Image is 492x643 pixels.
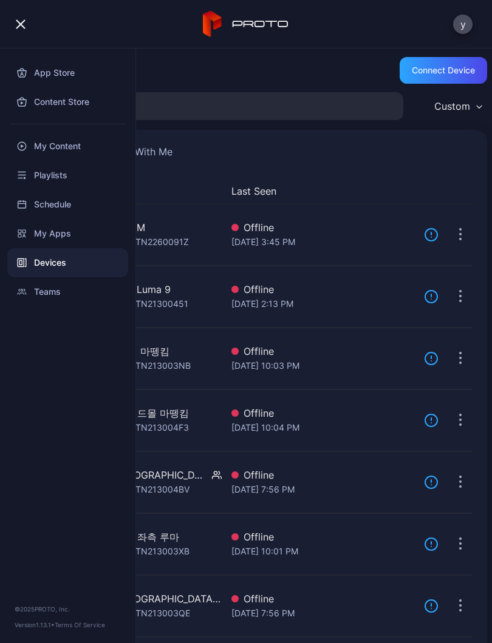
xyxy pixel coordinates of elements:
[15,621,55,628] span: Version 1.13.1 •
[231,420,414,435] div: [DATE] 10:04 PM
[428,92,487,120] button: Custom
[412,66,475,75] div: Connect device
[453,15,473,34] button: y
[231,359,414,373] div: [DATE] 10:03 PM
[231,591,414,606] div: Offline
[419,184,434,198] div: Update Device
[448,184,473,198] div: Options
[108,482,190,497] div: SID: BTTN213004BV
[7,58,128,87] a: App Store
[7,248,128,277] a: Devices
[108,344,169,359] div: 판교점 마뗑킴
[400,57,487,84] button: Connect device
[231,344,414,359] div: Offline
[108,282,171,297] div: Proto Luma 9
[231,482,414,497] div: [DATE] 7:56 PM
[231,406,414,420] div: Offline
[108,235,189,249] div: SID: BTTN2260091Z
[231,282,414,297] div: Offline
[97,144,175,164] button: Shared With Me
[108,606,190,621] div: SID: BTTN213003QE
[231,606,414,621] div: [DATE] 7:56 PM
[55,621,105,628] a: Terms Of Service
[7,277,128,306] a: Teams
[434,100,470,112] div: Custom
[231,530,414,544] div: Offline
[108,420,189,435] div: SID: BTTN213004F3
[231,235,414,249] div: [DATE] 3:45 PM
[231,220,414,235] div: Offline
[108,591,222,606] div: [DEMOGRAPHIC_DATA] 마뗑킴 2번장비
[108,406,189,420] div: 롯데월드몰 마뗑킴
[7,87,128,116] a: Content Store
[7,190,128,219] a: Schedule
[108,530,179,544] div: 109호 좌측 루마
[7,161,128,190] a: Playlists
[108,297,188,311] div: SID: BTTN21300451
[108,359,191,373] div: SID: BTTN213003NB
[231,184,409,198] button: Last Seen
[231,297,414,311] div: [DATE] 2:13 PM
[231,544,414,559] div: [DATE] 10:01 PM
[7,132,128,161] a: My Content
[108,468,207,482] div: [DEMOGRAPHIC_DATA] 마뗑킴 1번장비
[7,219,128,248] a: My Apps
[15,604,121,614] div: © 2025 PROTO, Inc.
[108,544,190,559] div: SID: BTTN213003XB
[231,468,414,482] div: Offline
